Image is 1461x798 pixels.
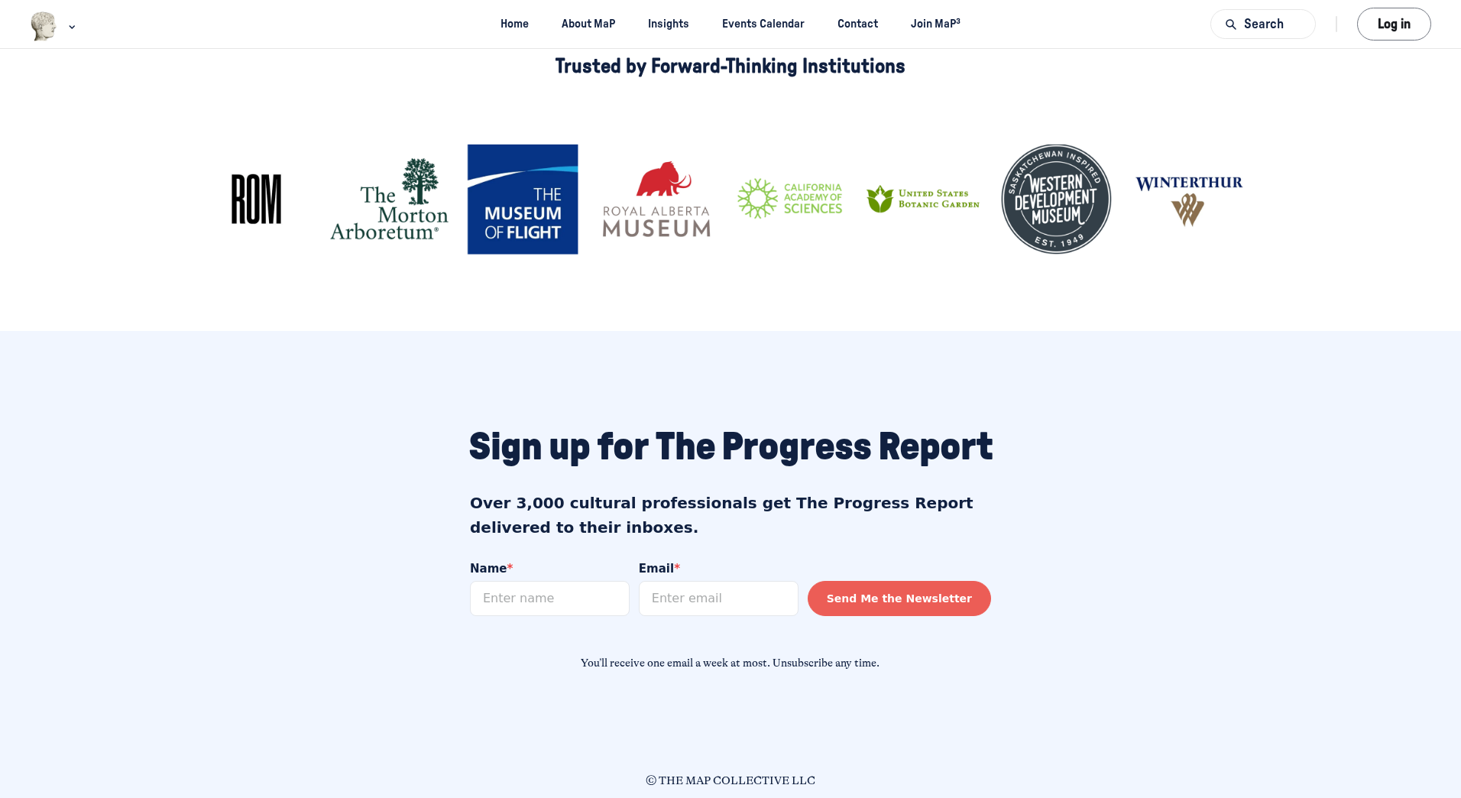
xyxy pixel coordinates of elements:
span: © THE MAP COLLECTIVE LLC [646,774,815,787]
span: Name [2,70,44,87]
a: Home [487,10,542,38]
a: Join MaP³ [898,10,974,38]
span: Trusted by Forward-Thinking Institutions [556,57,905,76]
input: Enter email [170,90,330,125]
img: Museums as Progress logo [30,11,58,41]
button: Museums as Progress logo [30,10,79,43]
span: Email [170,70,212,87]
button: Search [1210,9,1316,39]
a: About MaP [549,10,629,38]
span: You’ll receive one email a week at most. Unsubscribe any time. [581,657,880,670]
a: Contact [824,10,892,38]
a: Events Calendar [709,10,818,38]
a: Insights [635,10,703,38]
button: Send Me the Newsletter [339,90,523,125]
span: Sign up for The Progress Report [468,427,993,467]
input: Enter name [2,90,161,125]
button: Log in [1357,8,1431,41]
